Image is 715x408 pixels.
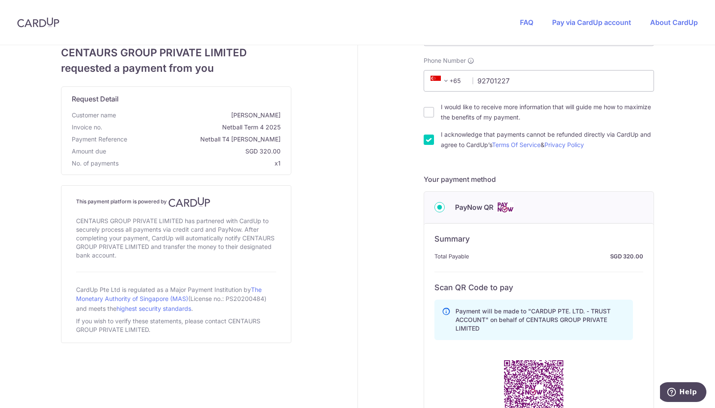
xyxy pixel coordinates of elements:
[61,45,291,61] span: CENTAURS GROUP PRIVATE LIMITED
[110,147,281,156] span: SGD 320.00
[275,160,281,167] span: x1
[544,141,584,148] a: Privacy Policy
[72,147,106,156] span: Amount due
[76,215,276,261] div: CENTAURS GROUP PRIVATE LIMITED has partnered with CardUp to securely process all payments via cre...
[455,202,493,212] span: PayNow QR
[520,18,533,27] a: FAQ
[72,111,116,120] span: Customer name
[441,129,654,150] label: I acknowledge that payments cannot be refunded directly via CardUp and agree to CardUp’s &
[72,123,102,132] span: Invoice no.
[17,17,59,28] img: CardUp
[72,95,119,103] span: translation missing: en.request_detail
[650,18,698,27] a: About CardUp
[473,251,643,261] strong: SGD 320.00
[131,135,281,144] span: Netball T4 [PERSON_NAME]
[434,251,469,261] span: Total Payable
[492,141,541,148] a: Terms Of Service
[441,102,654,123] label: I would like to receive more information that will guide me how to maximize the benefits of my pa...
[455,307,626,333] p: Payment will be made to "CARDUP PTE. LTD. - TRUST ACCOUNT" on behalf of CENTAURS GROUP PRIVATE LI...
[72,135,127,143] span: translation missing: en.payment_reference
[424,174,654,184] h5: Your payment method
[119,111,281,120] span: [PERSON_NAME]
[76,315,276,336] div: If you wish to verify these statements, please contact CENTAURS GROUP PRIVATE LIMITED.
[168,197,211,207] img: CardUp
[76,282,276,315] div: CardUp Pte Ltd is regulated as a Major Payment Institution by (License no.: PS20200484) and meets...
[428,76,467,86] span: +65
[434,202,643,213] div: PayNow QR Cards logo
[116,305,191,312] a: highest security standards
[61,61,291,76] span: requested a payment from you
[434,234,643,244] h6: Summary
[106,123,281,132] span: Netball Term 4 2025
[660,382,706,404] iframe: Opens a widget where you can find more information
[552,18,631,27] a: Pay via CardUp account
[497,202,514,213] img: Cards logo
[72,159,119,168] span: No. of payments
[424,56,466,65] span: Phone Number
[76,197,276,207] h4: This payment platform is powered by
[434,282,643,293] h6: Scan QR Code to pay
[431,76,451,86] span: +65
